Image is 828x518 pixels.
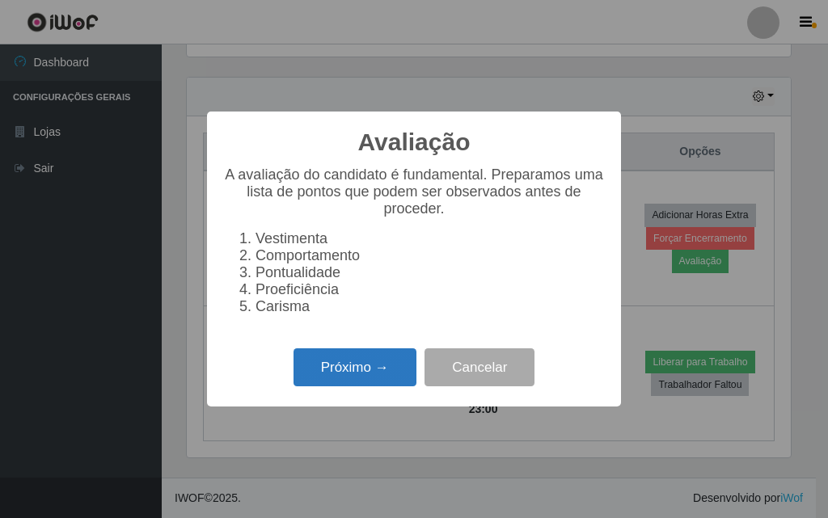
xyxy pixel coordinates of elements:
li: Comportamento [256,247,605,264]
h2: Avaliação [358,128,471,157]
li: Vestimenta [256,230,605,247]
button: Cancelar [425,348,534,386]
p: A avaliação do candidato é fundamental. Preparamos uma lista de pontos que podem ser observados a... [223,166,605,217]
button: Próximo → [294,348,416,386]
li: Proeficiência [256,281,605,298]
li: Carisma [256,298,605,315]
li: Pontualidade [256,264,605,281]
